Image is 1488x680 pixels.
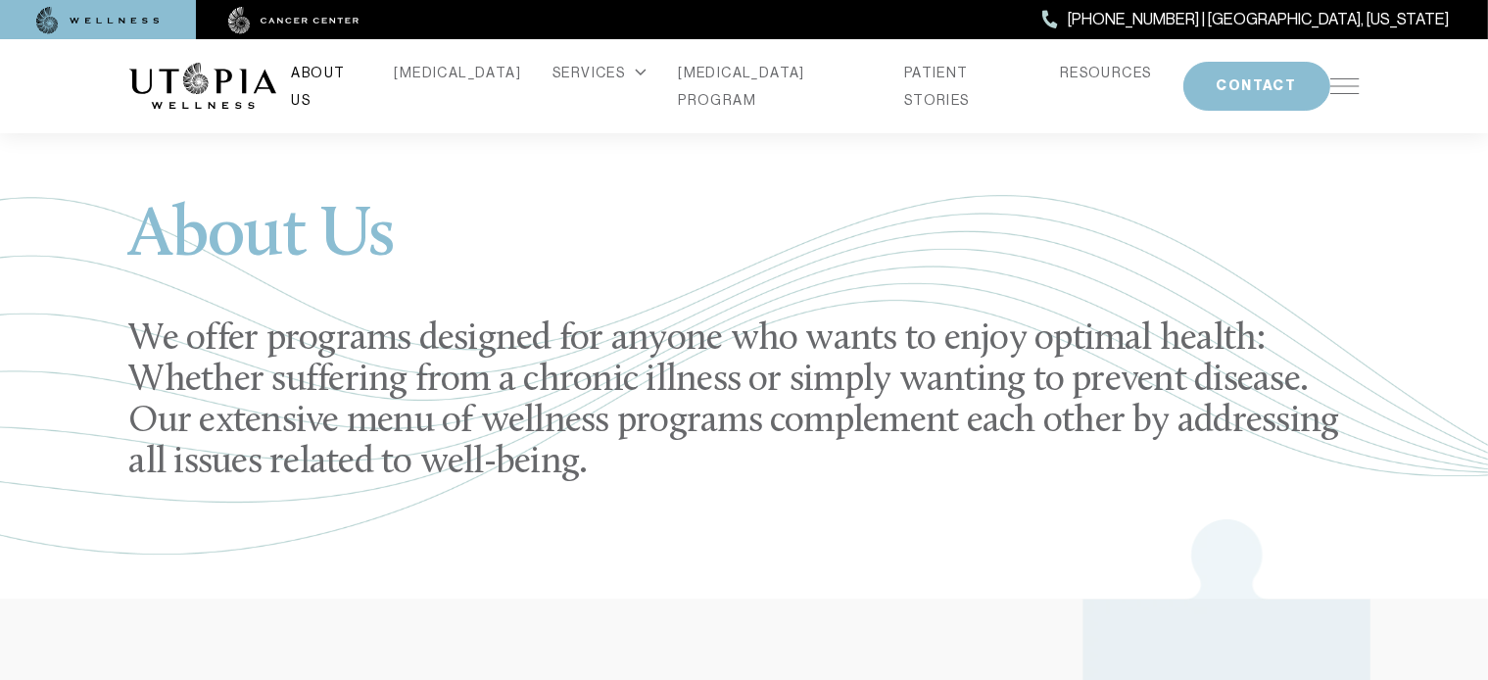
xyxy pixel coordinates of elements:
a: RESOURCES [1060,59,1152,86]
a: ABOUT US [292,59,363,114]
a: [PHONE_NUMBER] | [GEOGRAPHIC_DATA], [US_STATE] [1042,7,1449,32]
span: [PHONE_NUMBER] | [GEOGRAPHIC_DATA], [US_STATE] [1068,7,1449,32]
img: logo [129,63,276,110]
a: PATIENT STORIES [904,59,1029,114]
h1: About Us [129,202,1360,296]
img: wellness [36,7,160,34]
a: [MEDICAL_DATA] PROGRAM [678,59,873,114]
a: [MEDICAL_DATA] [395,59,522,86]
img: cancer center [228,7,360,34]
div: SERVICES [552,59,647,86]
button: CONTACT [1183,62,1330,111]
img: icon-hamburger [1330,78,1360,94]
h2: We offer programs designed for anyone who wants to enjoy optimal health: Whether suffering from a... [129,319,1360,485]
